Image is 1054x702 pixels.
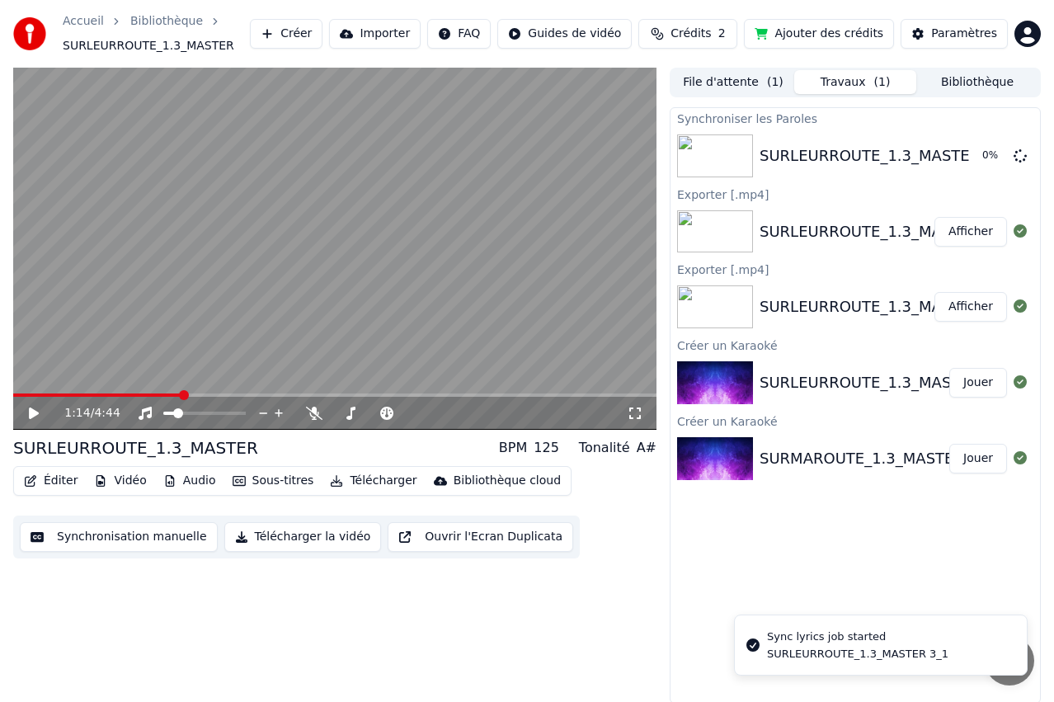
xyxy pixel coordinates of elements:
button: Bibliothèque [916,70,1038,94]
div: / [64,405,104,422]
button: Importer [329,19,421,49]
nav: breadcrumb [63,13,250,54]
button: Télécharger [323,469,423,492]
div: Paramètres [931,26,997,42]
div: Exporter [.mp4] [671,184,1040,204]
button: Audio [157,469,223,492]
button: Afficher [934,217,1007,247]
button: Créer [250,19,322,49]
span: Crédits [671,26,711,42]
button: Crédits2 [638,19,737,49]
span: ( 1 ) [767,74,783,91]
button: Afficher [934,292,1007,322]
button: Guides de vidéo [497,19,632,49]
button: Paramètres [901,19,1008,49]
img: youka [13,17,46,50]
button: Éditer [17,469,84,492]
span: 4:44 [94,405,120,422]
div: SURLEURROUTE_1.3_MASTER 3_1 [767,647,948,662]
button: Sous-titres [226,469,321,492]
a: Bibliothèque [130,13,203,30]
button: Synchronisation manuelle [20,522,218,552]
div: BPM [499,438,527,458]
button: File d'attente [672,70,794,94]
div: 125 [534,438,559,458]
div: SURLEURROUTE_1.3_MASTER 3_1 [760,371,1011,394]
div: SURLEURROUTE_1.3_MASTER [13,436,258,459]
div: Bibliothèque cloud [454,473,561,489]
span: 2 [718,26,726,42]
span: 1:14 [64,405,90,422]
div: Sync lyrics job started [767,629,948,645]
div: A# [637,438,656,458]
span: SURLEURROUTE_1.3_MASTER [63,38,234,54]
button: FAQ [427,19,491,49]
button: Télécharger la vidéo [224,522,382,552]
div: Synchroniser les Paroles [671,108,1040,128]
span: ( 1 ) [874,74,891,91]
div: SURLEURROUTE_1.3_MASTER [760,144,980,167]
div: Exporter [.mp4] [671,259,1040,279]
div: Créer un Karaoké [671,335,1040,355]
button: Vidéo [87,469,153,492]
button: Jouer [949,444,1007,473]
button: Ajouter des crédits [744,19,894,49]
div: SURLEURROUTE_1.3_MASTER [760,295,980,318]
div: SURLEURROUTE_1.3_MASTER [760,220,980,243]
button: Jouer [949,368,1007,398]
div: SURMAROUTE_1.3_MASTER 3 [760,447,978,470]
div: 0 % [982,149,1007,163]
div: Créer un Karaoké [671,411,1040,431]
a: Accueil [63,13,104,30]
div: Tonalité [579,438,630,458]
button: Ouvrir l'Ecran Duplicata [388,522,573,552]
button: Travaux [794,70,916,94]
